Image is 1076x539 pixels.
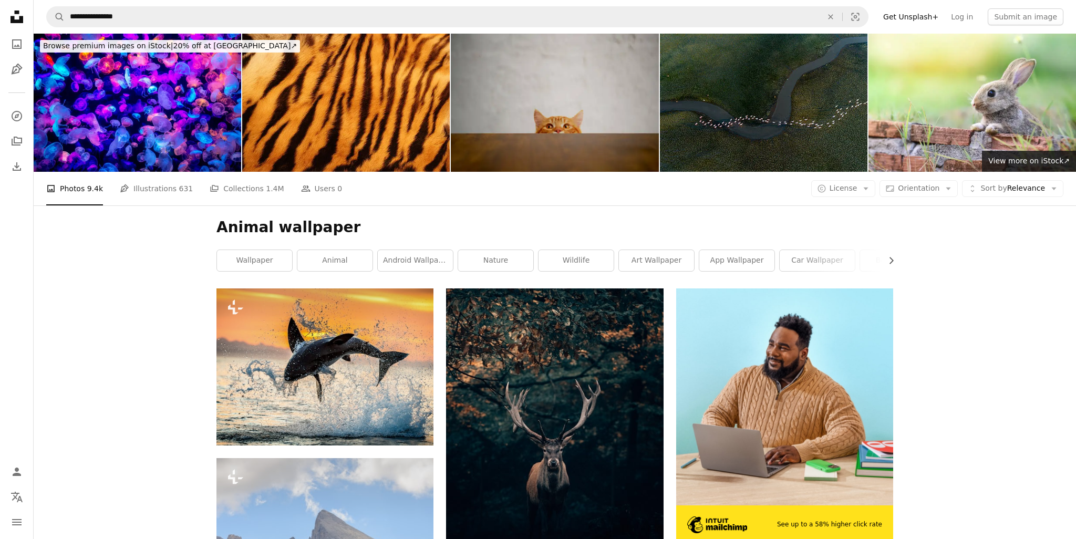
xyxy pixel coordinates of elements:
span: View more on iStock ↗ [988,157,1070,165]
button: Orientation [880,180,958,197]
img: jumping Great White Shark. Red sky of sunrise. Great White Shark breaching in attack. Scientific ... [216,288,433,445]
button: Menu [6,512,27,533]
button: Search Unsplash [47,7,65,27]
span: Relevance [980,183,1045,194]
span: Browse premium images on iStock | [43,42,173,50]
a: Collections 1.4M [210,172,284,205]
a: Log in / Sign up [6,461,27,482]
a: background [860,250,935,271]
button: Visual search [843,7,868,27]
button: Language [6,486,27,507]
span: Orientation [898,184,939,192]
img: file-1722962830841-dea897b5811bimage [676,288,893,505]
a: Illustrations 631 [120,172,193,205]
a: Collections [6,131,27,152]
a: android wallpaper [378,250,453,271]
a: jumping Great White Shark. Red sky of sunrise. Great White Shark breaching in attack. Scientific ... [216,362,433,371]
a: Home — Unsplash [6,6,27,29]
a: Photos [6,34,27,55]
button: Sort byRelevance [962,180,1063,197]
span: License [830,184,857,192]
a: car wallpaper [780,250,855,271]
a: brown deer under tree [446,447,663,456]
button: Submit an image [988,8,1063,25]
a: Browse premium images on iStock|20% off at [GEOGRAPHIC_DATA]↗ [34,34,306,59]
form: Find visuals sitewide [46,6,868,27]
a: View more on iStock↗ [982,151,1076,172]
a: Illustrations [6,59,27,80]
a: Users 0 [301,172,343,205]
a: app wallpaper [699,250,774,271]
img: textured tiger fur [242,34,450,172]
span: 0 [337,183,342,194]
span: 20% off at [GEOGRAPHIC_DATA] ↗ [43,42,297,50]
img: Cute rabbit sitting on brick wall and green field spring meadow / Easter bunny hunt for easter egg [868,34,1076,172]
img: file-1690386555781-336d1949dad1image [687,516,748,533]
a: wallpaper [217,250,292,271]
button: License [811,180,876,197]
img: Big-eyed naughty cat looking at the target. British sort hair cat. [451,34,658,172]
a: Explore [6,106,27,127]
img: Flamingo Migration Guided by Water [660,34,867,172]
a: animal [297,250,373,271]
button: Clear [819,7,842,27]
a: art wallpaper [619,250,694,271]
span: Sort by [980,184,1007,192]
h1: Animal wallpaper [216,218,893,237]
a: Get Unsplash+ [877,8,945,25]
a: nature [458,250,533,271]
a: wildlife [539,250,614,271]
span: See up to a 58% higher click rate [777,520,882,529]
img: many colorful jellyfish on the dark sea [34,34,241,172]
button: scroll list to the right [882,250,893,271]
span: 631 [179,183,193,194]
span: 1.4M [266,183,284,194]
a: Log in [945,8,979,25]
a: Download History [6,156,27,177]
